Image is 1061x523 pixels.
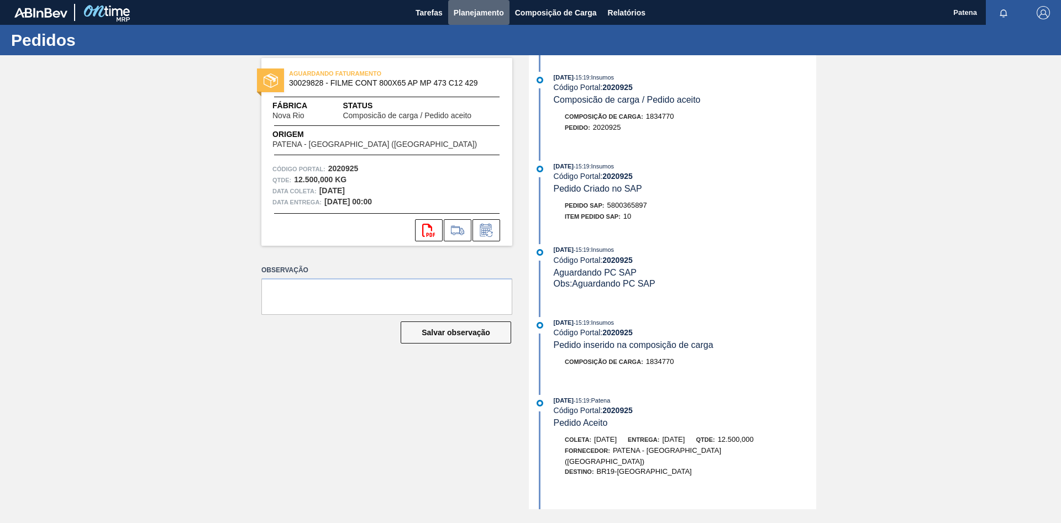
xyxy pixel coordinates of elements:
[11,34,207,46] h1: Pedidos
[554,418,608,427] span: Pedido Aceito
[554,163,574,170] span: [DATE]
[565,447,610,454] span: Fornecedor:
[328,164,359,173] strong: 2020925
[554,74,574,81] span: [DATE]
[261,262,512,278] label: Observação
[554,184,642,193] span: Pedido Criado no SAP
[264,73,278,88] img: status
[1037,6,1050,19] img: Logout
[623,212,631,220] span: 10
[662,435,685,443] span: [DATE]
[537,77,543,83] img: atual
[537,400,543,406] img: atual
[14,8,67,18] img: TNhmsLtSVTkK8tSr43FrP2fwEKptu5GPRR3wAAAABJRU5ErkJggg==
[574,163,589,170] span: - 15:19
[537,249,543,256] img: atual
[608,6,645,19] span: Relatórios
[589,163,614,170] span: : Insumos
[554,397,574,404] span: [DATE]
[589,246,614,253] span: : Insumos
[574,75,589,81] span: - 15:19
[415,219,443,241] div: Abrir arquivo PDF
[537,166,543,172] img: atual
[289,79,490,87] span: 30029828 - FILME CONT 800X65 AP MP 473 C12 429
[272,175,291,186] span: Qtde :
[574,398,589,404] span: - 15:19
[718,435,754,443] span: 12.500,000
[272,129,501,140] span: Origem
[454,6,504,19] span: Planejamento
[272,112,304,120] span: Nova Rio
[272,100,339,112] span: Fábrica
[607,201,647,209] span: 5800365897
[696,436,715,443] span: Qtde:
[416,6,443,19] span: Tarefas
[554,256,816,265] div: Código Portal:
[554,328,816,337] div: Código Portal:
[646,112,674,120] span: 1834770
[565,202,605,209] span: Pedido SAP:
[319,186,345,195] strong: [DATE]
[343,112,471,120] span: Composicão de carga / Pedido aceito
[986,5,1021,20] button: Notificações
[602,406,633,415] strong: 2020925
[602,328,633,337] strong: 2020925
[272,197,322,208] span: Data entrega:
[554,95,701,104] span: Composicão de carga / Pedido aceito
[554,279,655,288] span: Obs: Aguardando PC SAP
[574,320,589,326] span: - 15:19
[515,6,597,19] span: Composição de Carga
[272,140,477,149] span: PATENA - [GEOGRAPHIC_DATA] ([GEOGRAPHIC_DATA])
[554,246,574,253] span: [DATE]
[554,406,816,415] div: Código Portal:
[594,435,617,443] span: [DATE]
[574,247,589,253] span: - 15:19
[401,321,511,344] button: Salvar observação
[272,186,317,197] span: Data coleta:
[537,322,543,329] img: atual
[444,219,471,241] div: Ir para Composição de Carga
[628,436,659,443] span: Entrega:
[565,213,621,220] span: Item pedido SAP:
[589,319,614,326] span: : Insumos
[602,172,633,181] strong: 2020925
[589,74,614,81] span: : Insumos
[565,124,590,131] span: Pedido :
[565,468,594,475] span: Destino:
[565,358,643,365] span: Composição de Carga :
[565,446,721,466] span: PATENA - [GEOGRAPHIC_DATA] ([GEOGRAPHIC_DATA])
[565,436,591,443] span: Coleta:
[554,268,637,277] span: Aguardando PC SAP
[597,467,692,476] span: BR19-[GEOGRAPHIC_DATA]
[602,256,633,265] strong: 2020925
[289,68,444,79] span: AGUARDANDO FATURAMENTO
[343,100,501,112] span: Status
[272,163,325,175] span: Código Portal:
[554,340,713,350] span: Pedido inserido na composição de carga
[565,113,643,120] span: Composição de Carga :
[554,319,574,326] span: [DATE]
[554,83,816,92] div: Código Portal:
[593,123,621,131] span: 2020925
[646,357,674,366] span: 1834770
[294,175,346,184] strong: 12.500,000 KG
[554,172,816,181] div: Código Portal:
[472,219,500,241] div: Informar alteração no pedido
[602,83,633,92] strong: 2020925
[589,397,610,404] span: : Patena
[324,197,372,206] strong: [DATE] 00:00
